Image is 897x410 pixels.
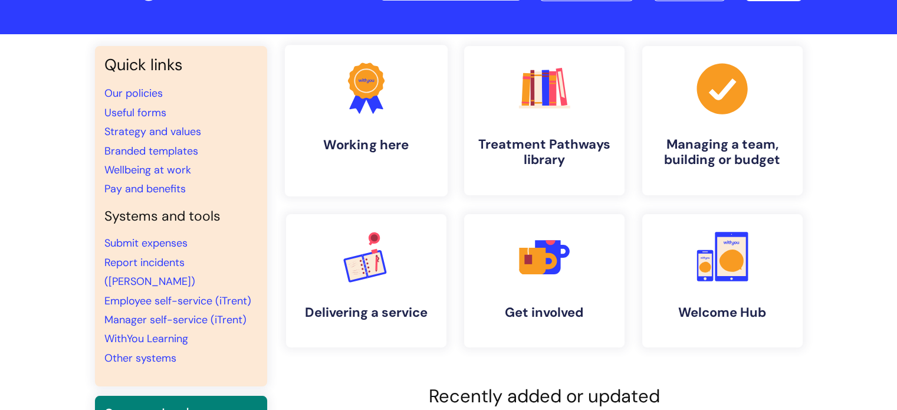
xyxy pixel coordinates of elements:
h4: Delivering a service [295,305,437,320]
h4: Get involved [474,305,615,320]
h3: Quick links [104,55,258,74]
a: Delivering a service [286,214,446,347]
a: Our policies [104,86,163,100]
h4: Treatment Pathways library [474,137,615,168]
a: Treatment Pathways library [464,46,625,195]
a: Managing a team, building or budget [642,46,803,195]
a: Strategy and values [104,124,201,139]
a: Branded templates [104,144,198,158]
a: Employee self-service (iTrent) [104,294,251,308]
h4: Managing a team, building or budget [652,137,793,168]
a: Submit expenses [104,236,188,250]
h4: Welcome Hub [652,305,793,320]
a: Useful forms [104,106,166,120]
h4: Systems and tools [104,208,258,225]
h2: Recently added or updated [286,385,803,407]
a: Get involved [464,214,625,347]
a: Working here [284,45,447,196]
h4: Working here [294,137,438,153]
a: Manager self-service (iTrent) [104,313,247,327]
a: Wellbeing at work [104,163,191,177]
a: Report incidents ([PERSON_NAME]) [104,255,195,288]
a: WithYou Learning [104,332,188,346]
a: Welcome Hub [642,214,803,347]
a: Other systems [104,351,176,365]
a: Pay and benefits [104,182,186,196]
